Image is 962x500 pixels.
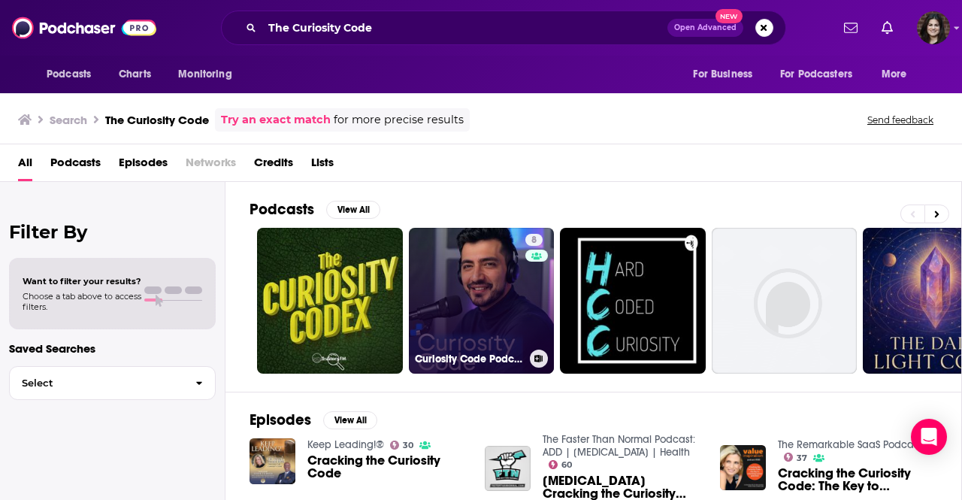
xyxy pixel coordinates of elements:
button: Open AdvancedNew [667,19,743,37]
button: open menu [770,60,874,89]
a: Try an exact match [221,111,331,129]
h2: Podcasts [250,200,314,219]
a: ADHD Cracking the Curiosity Code w/ Dr. Diane Hamilton [543,474,702,500]
h3: Curiosity Code Podcast [415,353,524,365]
img: ADHD Cracking the Curiosity Code w/ Dr. Diane Hamilton [485,446,531,492]
a: The Remarkable SaaS Podcast [778,438,921,451]
span: More [882,64,907,85]
span: Monitoring [178,64,231,85]
a: Show notifications dropdown [876,15,899,41]
span: For Podcasters [780,64,852,85]
button: Select [9,366,216,400]
a: 8 [525,234,543,246]
h2: Episodes [250,411,311,429]
a: Credits [254,150,293,181]
img: Podchaser - Follow, Share and Rate Podcasts [12,14,156,42]
a: EpisodesView All [250,411,377,429]
img: Cracking the Curiosity Code: The Key to Unlocking Human Potential [720,445,766,491]
span: Select [10,378,183,388]
a: Charts [109,60,160,89]
a: The Faster Than Normal Podcast: ADD | ADHD | Health [543,433,695,459]
a: 30 [390,441,414,450]
a: All [18,150,32,181]
span: for more precise results [334,111,464,129]
span: For Business [693,64,752,85]
span: 30 [403,442,413,449]
button: open menu [682,60,771,89]
span: [MEDICAL_DATA] Cracking the Curiosity Code w/ [PERSON_NAME] [543,474,702,500]
button: Show profile menu [917,11,950,44]
input: Search podcasts, credits, & more... [262,16,667,40]
a: 8Curiosity Code Podcast [409,228,555,374]
button: Send feedback [863,114,938,126]
button: open menu [871,60,926,89]
a: PodcastsView All [250,200,380,219]
span: 37 [797,455,807,462]
span: Logged in as amandavpr [917,11,950,44]
button: open menu [168,60,251,89]
a: 60 [549,460,573,469]
h3: The Curiosity Code [105,113,209,127]
span: New [715,9,743,23]
a: Podcasts [50,150,101,181]
a: Lists [311,150,334,181]
a: Keep Leading!® [307,438,384,451]
span: Podcasts [47,64,91,85]
div: Open Intercom Messenger [911,419,947,455]
span: Charts [119,64,151,85]
a: Show notifications dropdown [838,15,864,41]
img: Cracking the Curiosity Code [250,438,295,484]
button: open menu [36,60,110,89]
a: Episodes [119,150,168,181]
div: Search podcasts, credits, & more... [221,11,786,45]
button: View All [326,201,380,219]
h2: Filter By [9,221,216,243]
span: Open Advanced [674,24,737,32]
span: 8 [531,233,537,248]
a: Cracking the Curiosity Code: The Key to Unlocking Human Potential [778,467,937,492]
img: User Profile [917,11,950,44]
span: Want to filter your results? [23,276,141,286]
a: Cracking the Curiosity Code [307,454,467,480]
span: Networks [186,150,236,181]
button: View All [323,411,377,429]
p: Saved Searches [9,341,216,356]
span: 60 [561,462,572,468]
h3: Search [50,113,87,127]
span: Choose a tab above to access filters. [23,291,141,312]
a: 37 [784,453,808,462]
